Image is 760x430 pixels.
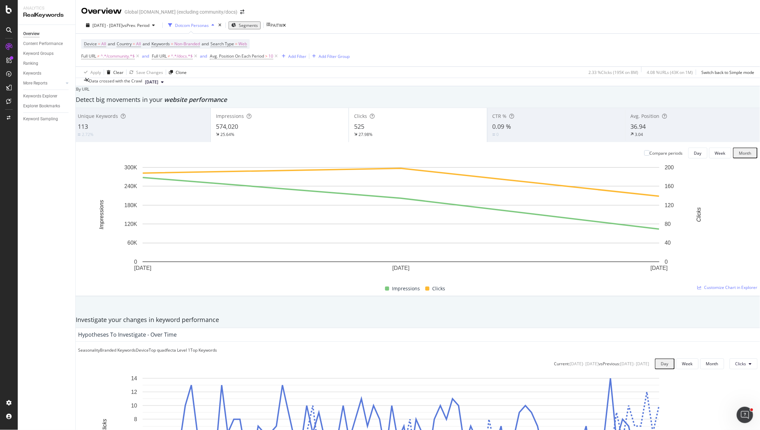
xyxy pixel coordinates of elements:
[266,20,286,31] button: PAITW
[100,347,136,353] div: Branded Keywords
[125,184,137,189] text: 240K
[23,30,71,37] a: Overview
[166,67,187,78] button: Clone
[620,361,649,367] div: [DATE] - [DATE]
[23,50,54,57] div: Keyword Groups
[165,20,217,31] button: Dotcom Personas
[635,132,643,137] div: 3.04
[216,113,244,119] span: Impressions
[651,265,668,271] text: [DATE]
[23,40,71,47] a: Content Performance
[23,70,71,77] a: Keywords
[704,285,758,290] span: Customize Chart in Explorer
[599,361,620,367] div: vs Previous :
[23,93,71,100] a: Keywords Explorer
[84,41,97,47] span: Device
[655,358,675,369] button: Day
[131,375,137,381] text: 14
[125,202,137,208] text: 180K
[706,361,718,367] div: Month
[392,285,420,293] span: Impressions
[229,21,261,29] button: Segments
[128,240,137,246] text: 60K
[200,53,207,59] button: and
[432,285,445,293] span: Clicks
[589,70,639,75] div: 2.33 % Clicks ( 195K on 8M )
[151,41,170,47] span: Keywords
[122,22,149,28] span: vs Prev. Period
[125,221,137,227] text: 120K
[359,132,372,137] div: 27.98%
[136,347,149,353] div: Device
[493,134,495,136] img: Equal
[164,95,227,104] span: website performance
[570,361,599,367] div: [DATE] - [DATE]
[125,9,237,15] div: Global [DOMAIN_NAME] (excluding community/docs)
[216,122,238,130] span: 574,020
[125,165,137,170] text: 300K
[354,113,367,119] span: Clicks
[265,53,267,59] span: >
[76,95,760,104] div: Detect big movements in your
[78,134,81,136] img: Equal
[631,113,660,119] span: Avg. Position
[127,67,163,78] button: Save Changes
[354,122,364,130] span: 525
[136,70,163,75] div: Save Changes
[145,79,158,85] span: 2025 Sep. 19th
[101,51,135,61] span: ^.*/community.*$
[239,22,258,28] span: Segments
[171,41,173,47] span: =
[735,361,746,367] span: Clicks
[152,53,167,59] span: Full URL
[23,30,40,37] div: Overview
[99,200,104,229] text: Impressions
[23,40,63,47] div: Content Performance
[23,11,70,19] div: RealKeywords
[92,22,122,28] span: [DATE] - [DATE]
[174,39,200,49] span: Non-Branded
[81,67,101,78] button: Apply
[665,221,671,227] text: 80
[108,41,115,47] span: and
[78,164,724,282] svg: A chart.
[392,265,409,271] text: [DATE]
[268,51,273,61] span: 10
[23,80,47,87] div: More Reports
[23,50,71,57] a: Keyword Groups
[113,70,123,75] div: Clear
[665,184,674,189] text: 160
[235,41,237,47] span: =
[23,93,57,100] div: Keywords Explorer
[665,165,674,170] text: 200
[142,53,149,59] div: and
[78,113,118,119] span: Unique Keywords
[190,347,217,353] div: Top Keywords
[733,148,758,158] button: Month
[700,358,724,369] button: Month
[23,80,64,87] a: More Reports
[134,416,137,422] text: 8
[76,86,89,92] span: By URL
[136,39,141,49] span: All
[171,51,193,61] span: ^.*/docs.*$
[737,407,753,423] iframe: Intercom live chat
[81,5,122,17] div: Overview
[702,70,755,75] div: Switch back to Simple mode
[98,41,100,47] span: =
[202,41,209,47] span: and
[661,361,669,367] div: Day
[493,122,511,130] span: 0.09 %
[493,113,507,119] span: CTR %
[647,70,693,75] div: 4.08 % URLs ( 43K on 1M )
[142,78,166,86] button: [DATE]
[131,403,137,409] text: 10
[631,122,646,130] span: 36.94
[23,60,71,67] a: Ranking
[23,116,71,123] a: Keyword Sampling
[23,103,60,110] div: Explorer Bookmarks
[238,39,247,49] span: Web
[90,70,101,75] div: Apply
[97,53,100,59] span: ≠
[497,132,499,137] div: 0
